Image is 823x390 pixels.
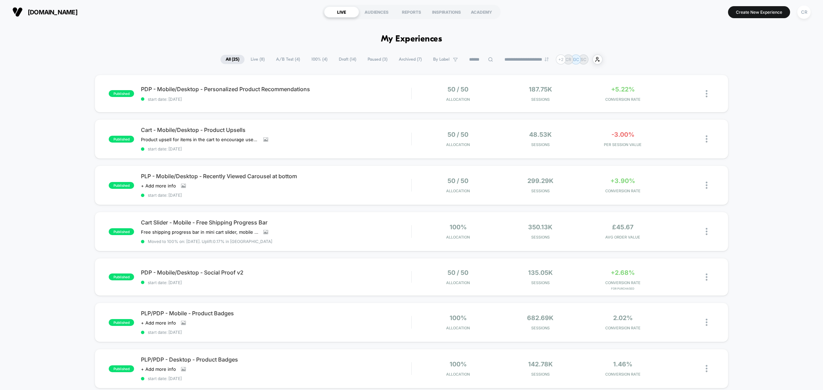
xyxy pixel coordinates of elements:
[141,376,411,381] span: start date: [DATE]
[501,372,580,377] span: Sessions
[583,97,662,102] span: CONVERSION RATE
[612,223,633,231] span: £45.67
[583,326,662,330] span: CONVERSION RATE
[583,235,662,240] span: AVG ORDER VALUE
[527,314,553,321] span: 682.69k
[706,228,707,235] img: close
[583,280,662,285] span: CONVERSION RATE
[501,188,580,193] span: Sessions
[141,330,411,335] span: start date: [DATE]
[450,361,467,368] span: 100%
[141,269,411,276] span: PDP - Mobile/Desktop - Social Proof v2
[450,314,467,321] span: 100%
[529,86,552,93] span: 187.75k
[141,86,411,93] span: PDP - Mobile/Desktop - Personalized Product Recommendations
[448,131,468,138] span: 50 / 50
[528,223,552,231] span: 350.13k
[141,320,176,326] span: + Add more info
[448,269,468,276] span: 50 / 50
[446,372,470,377] span: Allocation
[109,182,134,189] span: published
[446,188,470,193] span: Allocation
[613,314,633,321] span: 2.02%
[706,182,707,189] img: close
[795,5,813,19] button: CR
[583,287,662,290] span: for Purchased
[446,235,470,240] span: Allocation
[394,7,429,17] div: REPORTS
[581,57,586,62] p: SC
[728,6,790,18] button: Create New Experience
[706,135,707,143] img: close
[148,239,272,244] span: Moved to 100% on: [DATE] . Uplift: 0.17% in [GEOGRAPHIC_DATA]
[433,57,450,62] span: By Label
[306,55,333,64] span: 100% ( 4 )
[12,7,23,17] img: Visually logo
[501,97,580,102] span: Sessions
[141,193,411,198] span: start date: [DATE]
[220,55,244,64] span: All ( 25 )
[334,55,361,64] span: Draft ( 14 )
[545,57,549,61] img: end
[446,326,470,330] span: Allocation
[573,57,579,62] p: GC
[394,55,427,64] span: Archived ( 7 )
[528,269,553,276] span: 135.05k
[271,55,305,64] span: A/B Test ( 4 )
[446,142,470,147] span: Allocation
[583,372,662,377] span: CONVERSION RATE
[141,366,176,372] span: + Add more info
[611,131,634,138] span: -3.00%
[556,54,566,64] div: + 2
[529,131,552,138] span: 48.53k
[28,9,77,16] span: [DOMAIN_NAME]
[448,177,468,184] span: 50 / 50
[613,361,632,368] span: 1.46%
[528,361,553,368] span: 142.78k
[109,273,134,280] span: published
[141,173,411,180] span: PLP - Mobile/Desktop - Recently Viewed Carousel at bottom
[141,97,411,102] span: start date: [DATE]
[501,142,580,147] span: Sessions
[359,7,394,17] div: AUDIENCES
[565,57,571,62] p: CR
[706,319,707,326] img: close
[109,136,134,143] span: published
[450,223,467,231] span: 100%
[706,90,707,97] img: close
[610,177,635,184] span: +3.90%
[797,5,811,19] div: CR
[324,7,359,17] div: LIVE
[246,55,270,64] span: Live ( 8 )
[464,7,499,17] div: ACADEMY
[141,229,258,235] span: Free shipping progress bar in mini cart slider, mobile only
[527,177,553,184] span: 299.29k
[362,55,393,64] span: Paused ( 3 )
[501,280,580,285] span: Sessions
[381,34,442,44] h1: My Experiences
[141,280,411,285] span: start date: [DATE]
[448,86,468,93] span: 50 / 50
[141,126,411,133] span: Cart - Mobile/Desktop - Product Upsells
[109,319,134,326] span: published
[706,365,707,372] img: close
[141,356,411,363] span: PLP/PDP - Desktop - Product Badges
[429,7,464,17] div: INSPIRATIONS
[446,280,470,285] span: Allocation
[109,228,134,235] span: published
[611,269,635,276] span: +2.68%
[501,326,580,330] span: Sessions
[141,137,258,142] span: Product upsell for items in the cart to encourage users to add more items to their basket/increas...
[141,183,176,188] span: + Add more info
[583,188,662,193] span: CONVERSION RATE
[109,365,134,372] span: published
[611,86,635,93] span: +5.22%
[141,219,411,226] span: Cart Slider - Mobile - Free Shipping Progress Bar
[10,7,80,17] button: [DOMAIN_NAME]
[706,273,707,281] img: close
[109,90,134,97] span: published
[583,142,662,147] span: PER SESSION VALUE
[501,235,580,240] span: Sessions
[141,310,411,317] span: PLP/PDP - Mobile - Product Badges
[141,146,411,151] span: start date: [DATE]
